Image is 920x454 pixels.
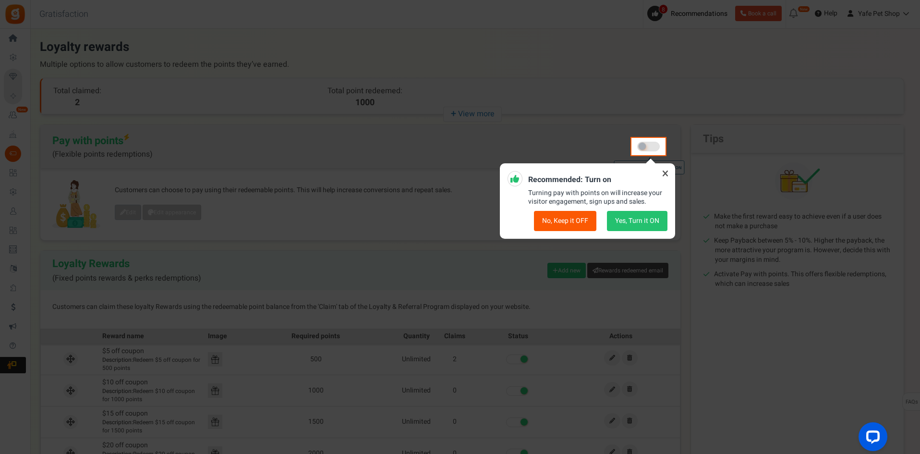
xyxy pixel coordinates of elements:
p: Turning pay with points on will increase your visitor engagement, sign ups and sales. [528,189,667,206]
button: No, Keep it OFF [534,211,596,231]
h5: Recommended: Turn on [528,176,667,184]
button: Yes, Turn it ON [607,211,667,231]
